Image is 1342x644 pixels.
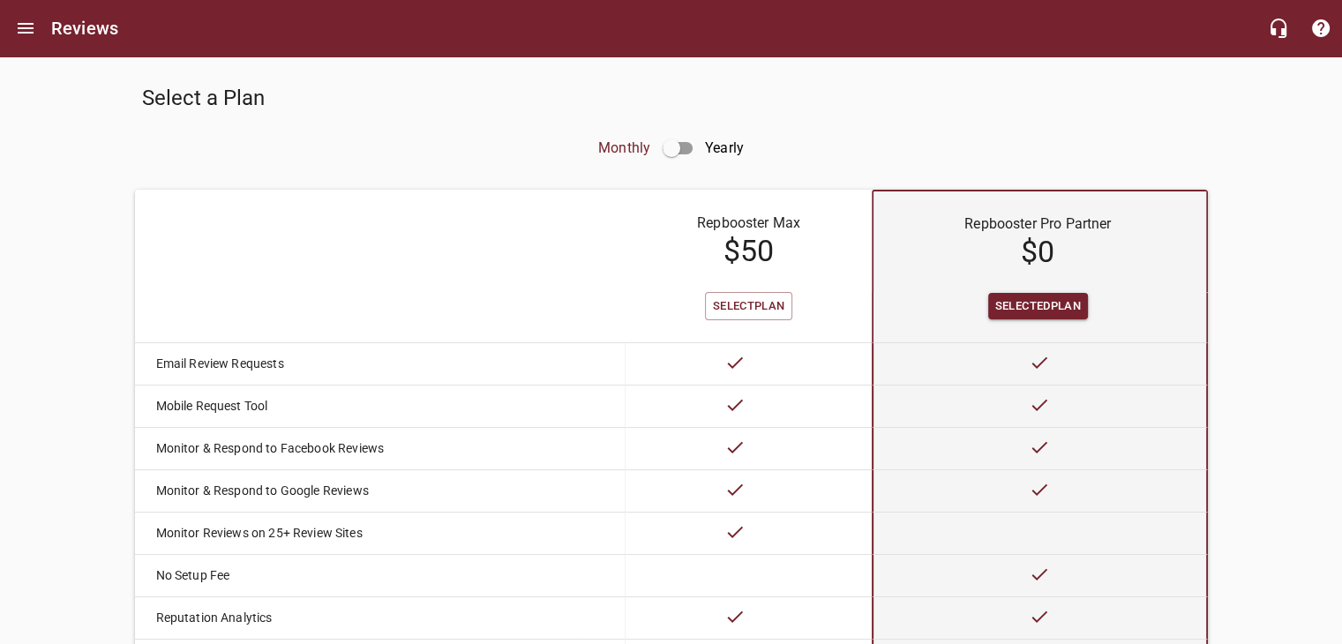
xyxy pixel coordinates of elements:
h4: $ 0 [891,235,1184,270]
p: Repbooster Max [643,213,854,234]
p: Monthly [598,127,650,169]
p: Monitor Reviews on 25+ Review Sites [156,524,578,543]
button: Live Chat [1257,7,1300,49]
p: Mobile Request Tool [156,397,578,416]
span: Select Plan [713,296,785,317]
p: No Setup Fee [156,566,578,585]
h4: $ 50 [643,234,854,269]
p: Reputation Analytics [156,609,578,627]
p: Monitor & Respond to Google Reviews [156,482,578,500]
p: Monitor & Respond to Facebook Reviews [156,439,578,458]
span: Selected Plan [995,296,1081,317]
button: SelectPlan [705,292,793,321]
h6: Reviews [51,14,118,42]
h5: Select a Plan [142,85,664,113]
button: Support Portal [1300,7,1342,49]
p: Yearly [705,127,744,169]
p: Repbooster Pro Partner [891,213,1184,235]
button: SelectedPlan [988,293,1088,320]
button: Open drawer [4,7,47,49]
p: Email Review Requests [156,355,578,373]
